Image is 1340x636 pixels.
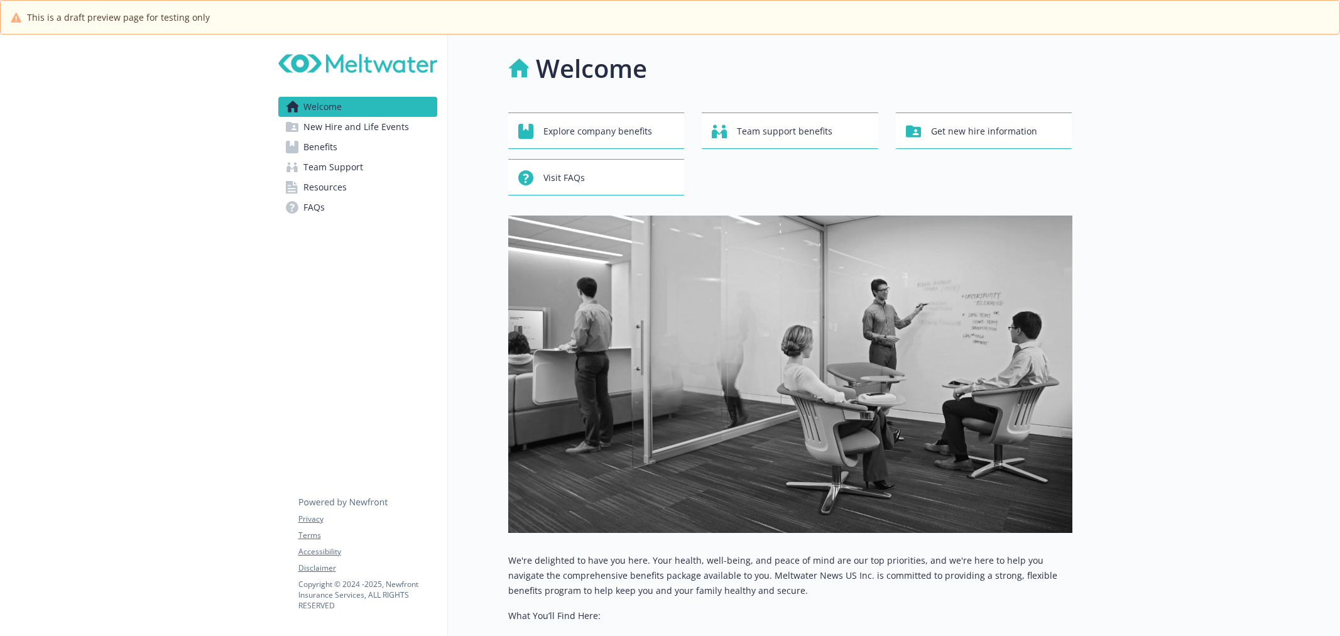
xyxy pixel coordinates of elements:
[298,546,437,557] a: Accessibility
[278,157,437,177] a: Team Support
[278,137,437,157] a: Benefits
[508,159,685,195] button: Visit FAQs
[508,553,1072,598] p: We're delighted to have you here. Your health, well-being, and peace of mind are our top prioriti...
[508,112,685,149] button: Explore company benefits
[931,119,1037,143] span: Get new hire information
[27,11,210,24] span: This is a draft preview page for testing only
[702,112,878,149] button: Team support benefits
[508,608,1072,623] p: What You’ll Find Here:
[298,562,437,574] a: Disclaimer
[543,166,585,190] span: Visit FAQs
[303,157,363,177] span: Team Support
[543,119,652,143] span: Explore company benefits
[303,177,347,197] span: Resources
[508,216,1072,533] img: overview page banner
[303,197,325,217] span: FAQs
[298,513,437,525] a: Privacy
[303,137,337,157] span: Benefits
[298,579,437,611] p: Copyright © 2024 - 2025 , Newfront Insurance Services, ALL RIGHTS RESERVED
[278,197,437,217] a: FAQs
[737,119,832,143] span: Team support benefits
[278,97,437,117] a: Welcome
[303,97,342,117] span: Welcome
[298,530,437,541] a: Terms
[278,117,437,137] a: New Hire and Life Events
[303,117,409,137] span: New Hire and Life Events
[896,112,1072,149] button: Get new hire information
[278,177,437,197] a: Resources
[536,50,647,87] h1: Welcome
